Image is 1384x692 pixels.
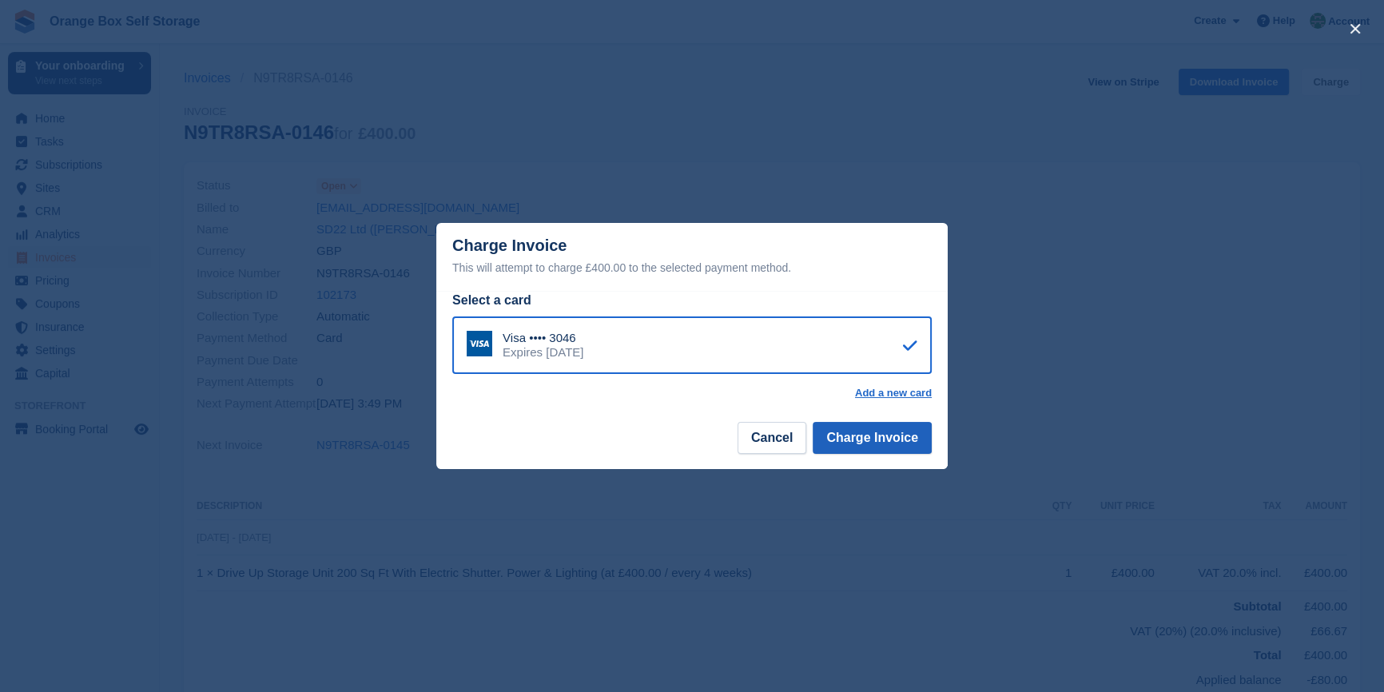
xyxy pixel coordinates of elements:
[1342,16,1368,42] button: close
[452,258,932,277] div: This will attempt to charge £400.00 to the selected payment method.
[467,331,492,356] img: Visa Logo
[503,331,583,345] div: Visa •••• 3046
[452,237,932,277] div: Charge Invoice
[738,422,806,454] button: Cancel
[813,422,932,454] button: Charge Invoice
[452,291,932,310] div: Select a card
[855,387,932,400] a: Add a new card
[503,345,583,360] div: Expires [DATE]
